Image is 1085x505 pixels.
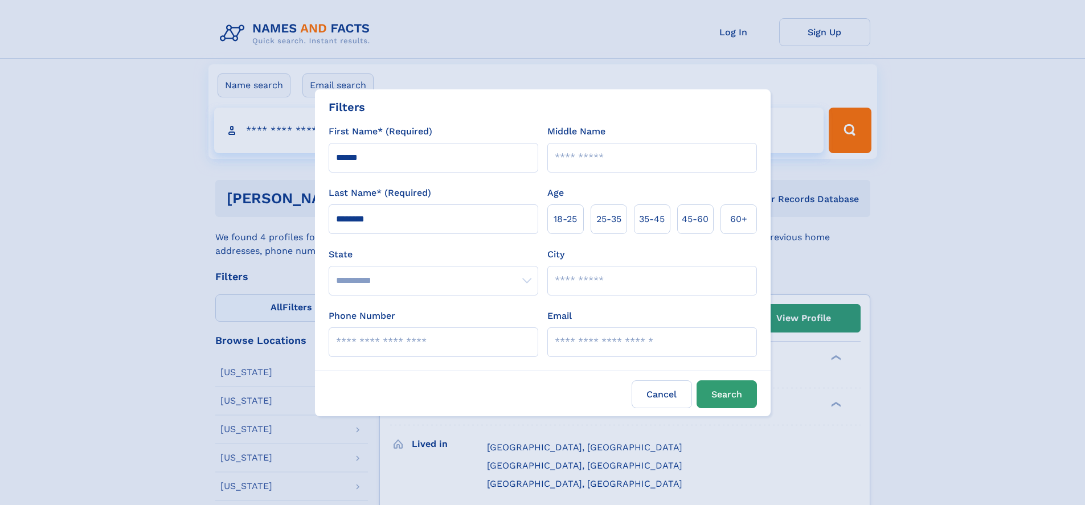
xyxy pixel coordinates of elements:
[547,186,564,200] label: Age
[329,98,365,116] div: Filters
[329,248,538,261] label: State
[682,212,709,226] span: 45‑60
[547,309,572,323] label: Email
[547,248,564,261] label: City
[730,212,747,226] span: 60+
[554,212,577,226] span: 18‑25
[329,125,432,138] label: First Name* (Required)
[632,380,692,408] label: Cancel
[329,309,395,323] label: Phone Number
[547,125,605,138] label: Middle Name
[596,212,621,226] span: 25‑35
[329,186,431,200] label: Last Name* (Required)
[697,380,757,408] button: Search
[639,212,665,226] span: 35‑45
